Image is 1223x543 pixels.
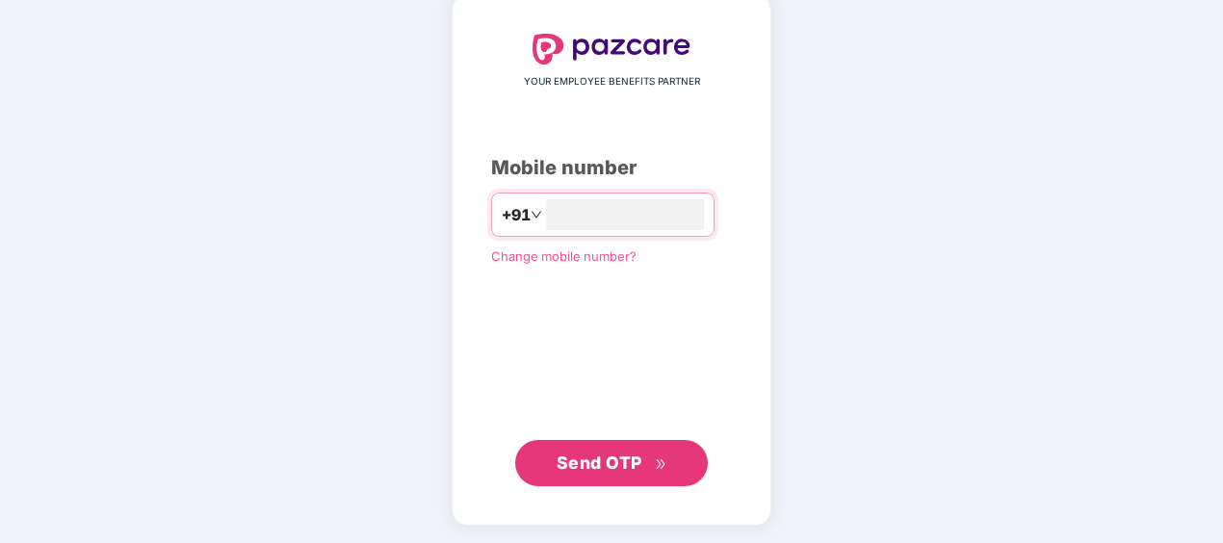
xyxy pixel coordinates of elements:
[524,74,700,90] span: YOUR EMPLOYEE BENEFITS PARTNER
[502,203,531,227] span: +91
[491,153,732,183] div: Mobile number
[655,458,667,471] span: double-right
[515,440,708,486] button: Send OTPdouble-right
[531,209,542,220] span: down
[557,452,642,473] span: Send OTP
[491,248,637,264] a: Change mobile number?
[533,34,690,65] img: logo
